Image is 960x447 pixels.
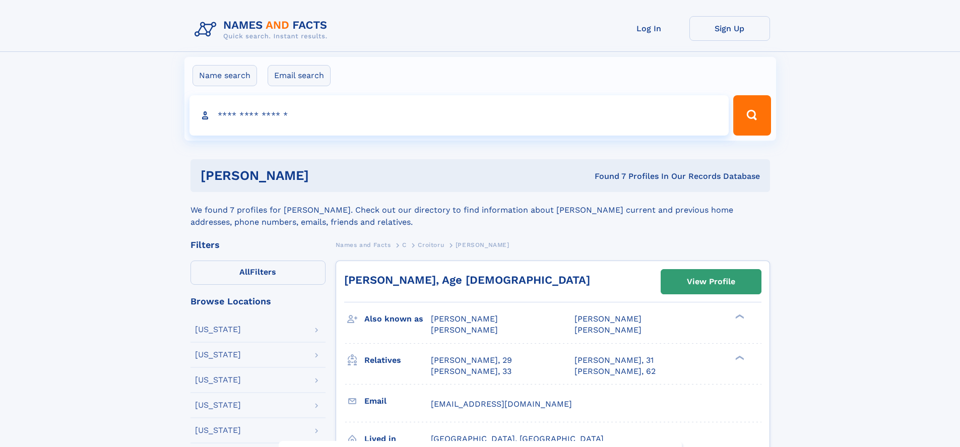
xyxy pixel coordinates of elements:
[431,434,604,443] span: [GEOGRAPHIC_DATA], [GEOGRAPHIC_DATA]
[456,241,509,248] span: [PERSON_NAME]
[689,16,770,41] a: Sign Up
[344,274,590,286] a: [PERSON_NAME], Age [DEMOGRAPHIC_DATA]
[189,95,729,136] input: search input
[364,352,431,369] h3: Relatives
[195,401,241,409] div: [US_STATE]
[190,240,326,249] div: Filters
[195,426,241,434] div: [US_STATE]
[431,325,498,335] span: [PERSON_NAME]
[402,238,407,251] a: C
[687,270,735,293] div: View Profile
[574,325,642,335] span: [PERSON_NAME]
[402,241,407,248] span: C
[609,16,689,41] a: Log In
[195,376,241,384] div: [US_STATE]
[431,399,572,409] span: [EMAIL_ADDRESS][DOMAIN_NAME]
[268,65,331,86] label: Email search
[190,261,326,285] label: Filters
[364,310,431,328] h3: Also known as
[364,393,431,410] h3: Email
[431,366,511,377] a: [PERSON_NAME], 33
[733,313,745,320] div: ❯
[418,238,444,251] a: Croitoru
[661,270,761,294] a: View Profile
[190,192,770,228] div: We found 7 profiles for [PERSON_NAME]. Check out our directory to find information about [PERSON_...
[574,314,642,324] span: [PERSON_NAME]
[418,241,444,248] span: Croitoru
[574,355,654,366] a: [PERSON_NAME], 31
[195,351,241,359] div: [US_STATE]
[190,297,326,306] div: Browse Locations
[336,238,391,251] a: Names and Facts
[733,95,771,136] button: Search Button
[574,366,656,377] a: [PERSON_NAME], 62
[431,355,512,366] a: [PERSON_NAME], 29
[239,267,250,277] span: All
[733,354,745,361] div: ❯
[431,314,498,324] span: [PERSON_NAME]
[190,16,336,43] img: Logo Names and Facts
[452,171,760,182] div: Found 7 Profiles In Our Records Database
[201,169,452,182] h1: [PERSON_NAME]
[193,65,257,86] label: Name search
[195,326,241,334] div: [US_STATE]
